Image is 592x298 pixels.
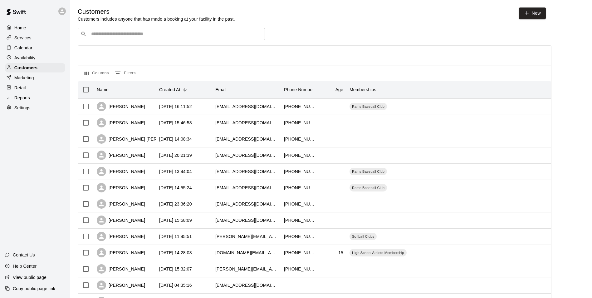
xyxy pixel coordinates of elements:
span: High School Athlete Membership [350,250,407,255]
button: Select columns [83,68,110,78]
div: panthergirl2005@gmail.com [215,136,278,142]
div: Created At [159,81,180,98]
a: Calendar [5,43,65,52]
div: 2025-09-14 15:46:58 [159,120,192,126]
div: 2025-09-10 14:55:24 [159,185,192,191]
div: +15155543048 [284,217,315,223]
div: [PERSON_NAME] [97,118,145,127]
div: Rams Baseball Club [350,103,387,110]
a: Services [5,33,65,42]
div: Rams Baseball Club [350,168,387,175]
p: Availability [14,55,36,61]
div: +15156695855 [284,185,315,191]
div: [PERSON_NAME] [97,167,145,176]
div: anthony.blumenthal@gmail.com [215,266,278,272]
p: Settings [14,105,31,111]
div: 2025-09-08 23:36:20 [159,201,192,207]
div: Age [318,81,346,98]
div: andrew.becca.johnson@gmail.com [215,233,278,240]
div: kimoanhthi.vi@gmail.com [215,250,278,256]
div: [PERSON_NAME] [97,248,145,257]
div: 2025-09-05 04:35:16 [159,282,192,288]
p: Copy public page link [13,286,55,292]
div: +13197214158 [284,136,315,142]
a: Customers [5,63,65,72]
div: Rams Baseball Club [350,184,387,191]
div: [PERSON_NAME] [PERSON_NAME] [97,134,183,144]
p: Marketing [14,75,34,81]
div: +15155539570 [284,120,315,126]
div: Email [215,81,227,98]
div: [PERSON_NAME] [97,199,145,209]
div: [PERSON_NAME] [97,216,145,225]
a: Availability [5,53,65,62]
div: +15152318765 [284,152,315,158]
div: 2025-09-08 11:45:51 [159,233,192,240]
div: 2025-09-05 15:32:07 [159,266,192,272]
div: Marketing [5,73,65,82]
span: Rams Baseball Club [350,185,387,190]
div: +15152407943 [284,168,315,175]
div: Age [335,81,343,98]
p: Help Center [13,263,37,269]
div: fedexbryan@yahoo.com [215,201,278,207]
div: 2025-09-14 14:08:34 [159,136,192,142]
div: [PERSON_NAME] [97,102,145,111]
div: gibsonj@bfschools.org [215,152,278,158]
a: Settings [5,103,65,112]
div: 15 [338,250,343,256]
div: [PERSON_NAME] [97,183,145,192]
div: Search customers by name or email [78,28,265,40]
button: Sort [180,85,189,94]
div: [PERSON_NAME] [97,264,145,274]
div: +17125745692 [284,233,315,240]
span: Rams Baseball Club [350,104,387,109]
div: jwjoewalsh@gmail.com [215,185,278,191]
div: +15155054313 [284,103,315,110]
p: Contact Us [13,252,35,258]
span: Rams Baseball Club [350,169,387,174]
div: 2025-09-14 16:11:52 [159,103,192,110]
h5: Customers [78,7,235,16]
div: Phone Number [284,81,314,98]
div: Memberships [350,81,376,98]
p: Retail [14,85,26,91]
a: Retail [5,83,65,92]
p: View public page [13,274,46,281]
div: +12242505309 [284,266,315,272]
a: Reports [5,93,65,102]
div: [PERSON_NAME] [97,151,145,160]
div: High School Athlete Membership [350,249,407,256]
div: Name [94,81,156,98]
div: Created At [156,81,212,98]
div: selenazuniga1994@gmail.com [215,120,278,126]
div: 2025-09-06 14:28:03 [159,250,192,256]
div: +15157106170 [284,250,315,256]
div: [PERSON_NAME] [97,232,145,241]
p: Calendar [14,45,32,51]
p: Reports [14,95,30,101]
p: Customers includes anyone that has made a booking at your facility in the past. [78,16,235,22]
div: absquared82@yahoo.com [215,217,278,223]
button: Show filters [113,68,137,78]
div: slritchhart@hotmail.com [215,168,278,175]
div: +15152026307 [284,201,315,207]
a: New [519,7,546,19]
div: 2025-09-12 13:44:04 [159,168,192,175]
div: Email [212,81,281,98]
div: mandympenning@gmail.com [215,282,278,288]
div: 2025-09-13 20:21:39 [159,152,192,158]
div: kstrawn9025@gmail.com [215,103,278,110]
a: Home [5,23,65,32]
div: 2025-09-08 15:58:09 [159,217,192,223]
div: Memberships [346,81,440,98]
div: Softball Clubs [350,233,377,240]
